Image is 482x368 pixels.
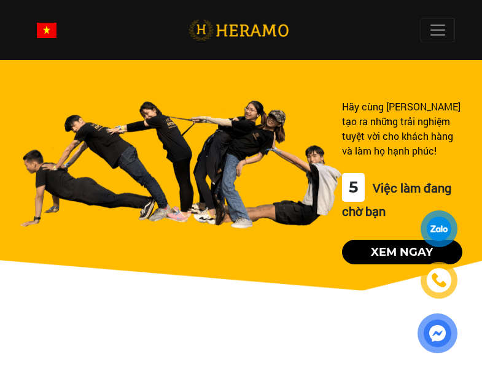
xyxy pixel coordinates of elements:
a: phone-icon [422,264,456,297]
img: phone-icon [432,274,446,287]
div: 5 [342,173,365,202]
img: vn-flag.png [37,23,56,38]
img: banner [20,99,342,229]
button: Xem ngay [342,240,462,264]
span: Việc làm đang chờ bạn [342,180,451,219]
img: logo [189,18,289,43]
div: Hãy cùng [PERSON_NAME] tạo ra những trải nghiệm tuyệt vời cho khách hàng và làm họ hạnh phúc! [342,99,462,158]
